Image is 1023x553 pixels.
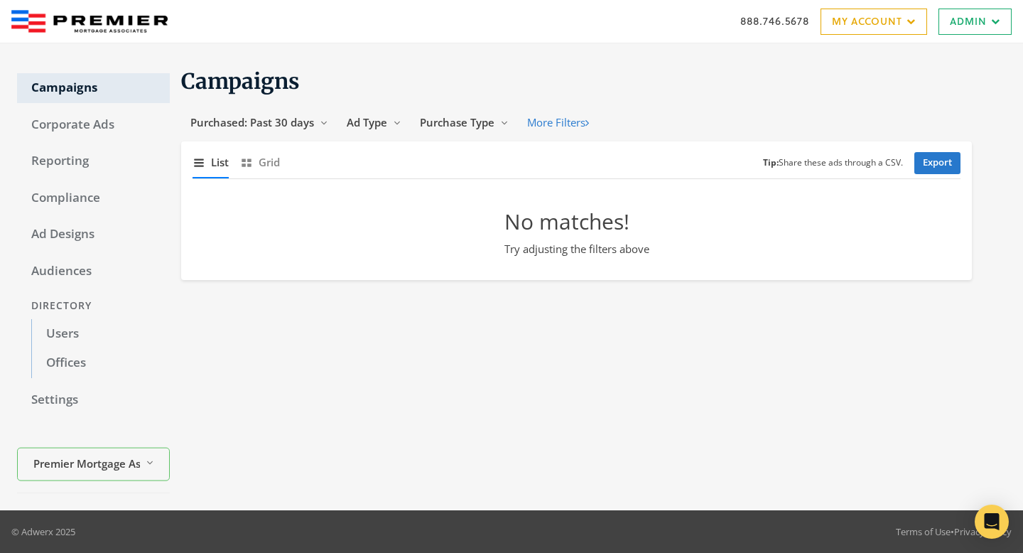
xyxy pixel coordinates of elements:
span: List [211,154,229,171]
small: Share these ads through a CSV. [763,156,903,170]
a: Users [31,319,170,349]
a: Ad Designs [17,220,170,249]
div: Directory [17,293,170,319]
a: 888.746.5678 [740,14,809,28]
img: Adwerx [11,10,168,33]
a: Admin [938,9,1012,35]
span: Grid [259,154,280,171]
a: My Account [821,9,927,35]
h2: No matches! [504,208,649,235]
a: Corporate Ads [17,110,170,140]
a: Campaigns [17,73,170,103]
span: Purchase Type [420,115,494,129]
button: Purchased: Past 30 days [181,109,337,136]
span: Ad Type [347,115,387,129]
div: Open Intercom Messenger [975,505,1009,539]
a: Offices [31,348,170,378]
a: Audiences [17,257,170,286]
a: Privacy Policy [954,525,1012,538]
p: Try adjusting the filters above [504,241,649,257]
button: List [193,147,229,178]
a: Settings [17,385,170,415]
button: Grid [240,147,280,178]
a: Export [914,152,960,174]
button: Purchase Type [411,109,518,136]
b: Tip: [763,156,779,168]
p: © Adwerx 2025 [11,525,75,539]
span: Campaigns [181,68,300,95]
span: Purchased: Past 30 days [190,115,314,129]
a: Reporting [17,146,170,176]
button: Premier Mortgage Associates [17,448,170,481]
span: Premier Mortgage Associates [33,455,140,471]
button: Ad Type [337,109,411,136]
a: Terms of Use [896,525,951,538]
div: • [896,525,1012,539]
a: Compliance [17,183,170,213]
button: More Filters [518,109,598,136]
